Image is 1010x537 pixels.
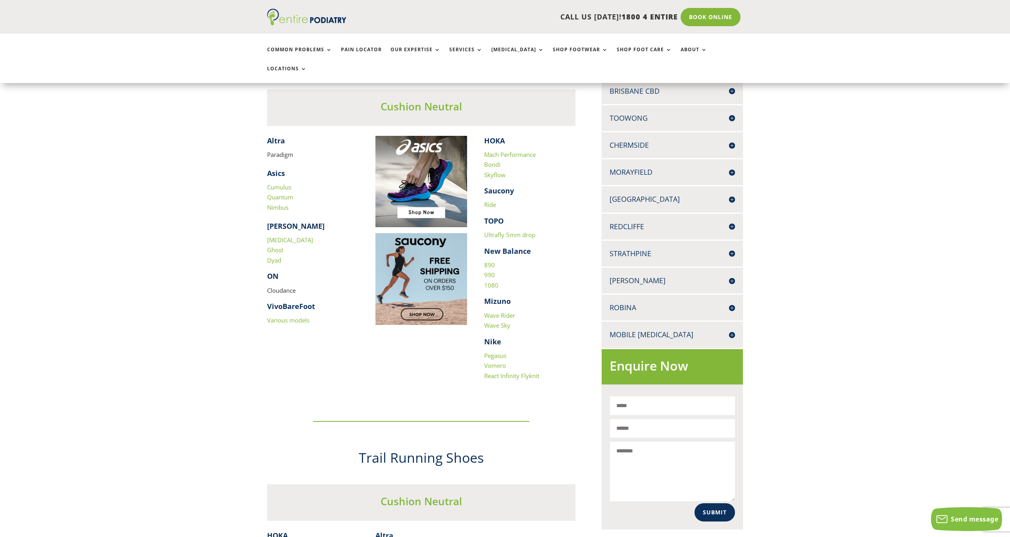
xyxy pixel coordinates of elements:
h4: Morayfield [610,167,735,177]
img: logo (1) [267,9,346,25]
span: 1800 4 ENTIRE [621,12,678,21]
strong: HOKA [484,136,505,145]
a: Quantum [267,193,293,201]
h4: Brisbane CBD [610,86,735,96]
a: Our Expertise [391,47,441,64]
strong: Altra [267,136,285,145]
strong: Asics [267,168,285,178]
strong: TOPO [484,216,504,226]
a: Ride [484,201,496,209]
a: Services [449,47,483,64]
strong: ON [267,271,279,281]
a: Shop Foot Care [617,47,672,64]
h4: [GEOGRAPHIC_DATA] [610,194,735,204]
h4: Redcliffe [610,222,735,232]
a: React Infinity Flyknit [484,372,539,380]
strong: [PERSON_NAME] [267,221,325,231]
a: 990 [484,271,495,279]
button: Submit [694,503,735,522]
a: Dyad [267,256,281,264]
a: Common Problems [267,47,332,64]
h4: Toowong [610,113,735,123]
a: Various models [267,316,310,324]
a: Skyflow [484,171,506,179]
a: Pain Locator [341,47,382,64]
a: Cumulus [267,183,291,191]
a: Book Online [681,8,741,26]
a: 1080 [484,281,498,289]
a: Locations [267,66,307,83]
strong: Nike [484,337,501,346]
img: Image to click to buy ASIC shoes online [375,136,467,228]
strong: New Balance [484,246,531,256]
span: Send message [951,515,998,523]
button: Send message [931,507,1002,531]
p: Paradigm [267,150,359,160]
a: [MEDICAL_DATA] [491,47,544,64]
h2: Enquire Now [610,357,735,379]
strong: Mizuno [484,296,511,306]
a: Mach Performance [484,151,536,158]
a: About [681,47,707,64]
a: Entire Podiatry [267,19,346,27]
a: Ghost [267,246,283,254]
a: 890 [484,261,495,269]
h4: Robina [610,303,735,313]
a: Ultrafly 5mm drop [484,231,535,239]
strong: VivoBareFoot [267,301,315,311]
a: Vomero [484,361,506,369]
h4: Strathpine [610,249,735,259]
a: Shop Footwear [553,47,608,64]
h4: Chermside [610,140,735,150]
h4: Mobile [MEDICAL_DATA] [610,330,735,340]
a: Wave Rider [484,311,515,319]
a: Nimbus [267,203,289,211]
a: Pegasus [484,352,506,359]
h2: Trail Running Shoes [267,448,576,471]
p: Cloudance [267,286,359,302]
h3: Cushion Neutral [267,99,576,118]
a: Wave Sky [484,321,510,329]
a: Bondi [484,160,500,168]
p: CALL US [DATE]! [377,12,678,22]
a: [MEDICAL_DATA] [267,236,313,244]
h3: Cushion Neutral [267,494,576,512]
h4: ​ [267,136,359,150]
h4: [PERSON_NAME] [610,276,735,286]
strong: Saucony [484,186,514,195]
